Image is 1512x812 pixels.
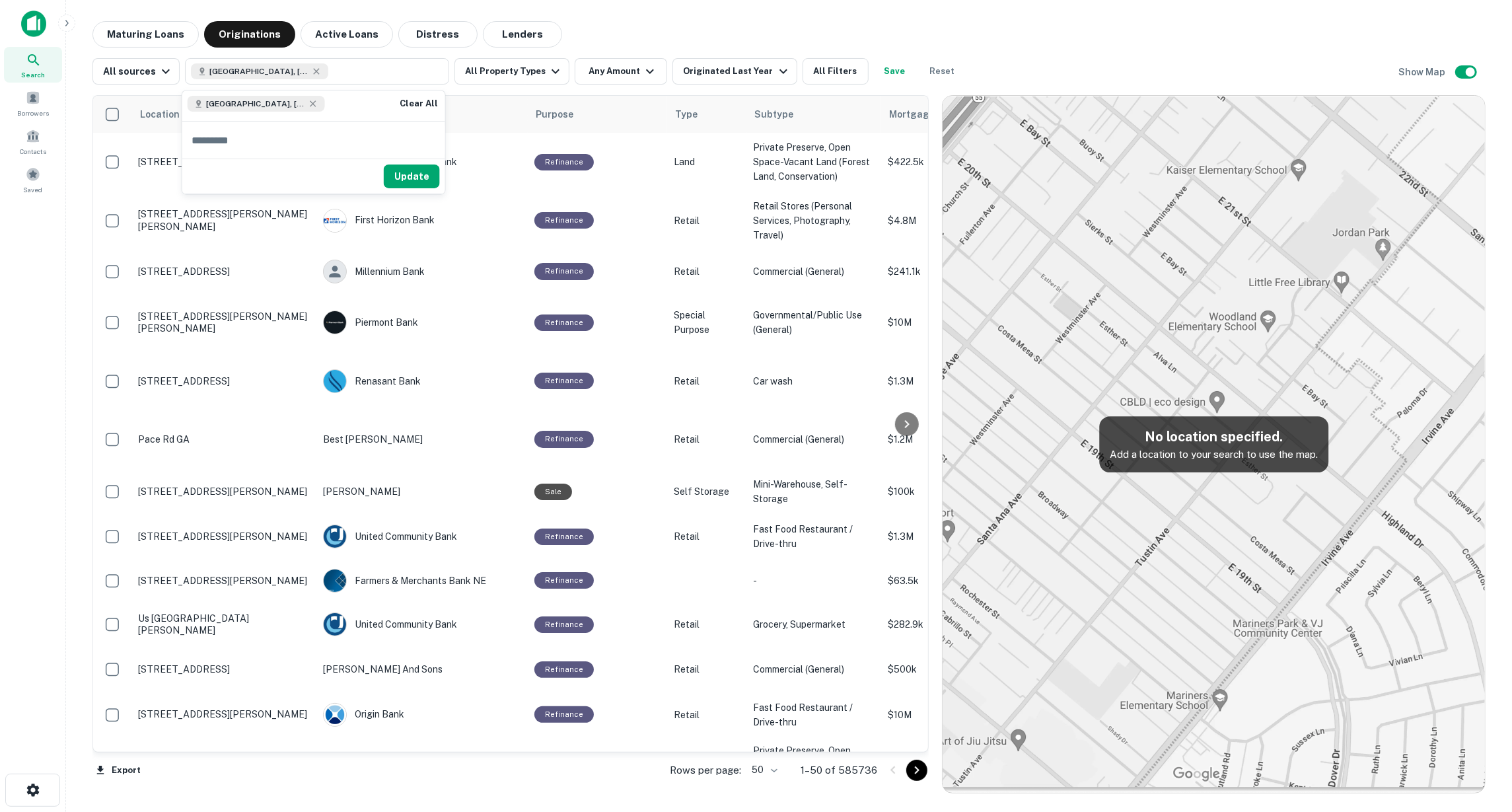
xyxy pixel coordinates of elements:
button: All sources [92,58,180,85]
p: [STREET_ADDRESS] [138,266,310,277]
p: Land [674,155,740,169]
th: Mortgage Amount [881,96,1026,133]
p: $63.5k [888,573,1020,588]
p: Add a location to your search to use the map. [1110,447,1318,462]
p: Self Storage [674,484,740,499]
p: [STREET_ADDRESS][PERSON_NAME] [138,531,310,542]
div: Search [4,47,62,83]
a: Saved [4,162,62,198]
div: This loan purpose was for refinancing [534,373,594,389]
button: All Property Types [454,58,569,85]
div: This loan purpose was for refinancing [534,572,594,589]
p: Special Purpose [674,308,740,337]
h5: No location specified. [1110,427,1318,447]
a: Contacts [4,124,62,159]
p: Private Preserve, Open Space-Vacant Land (Forest Land, Conservation) [753,140,875,184]
p: $10M [888,315,1020,330]
button: Reset [921,58,964,85]
p: [PERSON_NAME] [323,484,521,499]
p: $1.3M [888,529,1020,544]
p: [STREET_ADDRESS] [138,663,310,675]
span: Purpose [536,106,591,122]
img: picture [324,370,346,392]
p: $422.5k [888,155,1020,169]
th: Type [667,96,746,133]
p: Retail Stores (Personal Services, Photography, Travel) [753,199,875,242]
span: Type [675,106,698,122]
p: Private Preserve, Open Space-Vacant Land (Forest Land, Conservation) [753,743,875,787]
div: This loan purpose was for refinancing [534,314,594,331]
button: Originated Last Year [672,58,797,85]
div: Sale [534,484,572,500]
p: $500k [888,662,1020,677]
button: Active Loans [301,21,393,48]
p: $1.3M [888,374,1020,388]
p: Retail [674,662,740,677]
img: picture [324,525,346,548]
p: - [753,573,875,588]
div: This loan purpose was for refinancing [534,529,594,545]
span: [GEOGRAPHIC_DATA], [GEOGRAPHIC_DATA], [GEOGRAPHIC_DATA] [206,98,305,110]
img: picture [324,570,346,592]
img: picture [324,613,346,636]
div: This loan purpose was for refinancing [534,431,594,447]
p: Fast Food Restaurant / Drive-thru [753,522,875,551]
p: Retail [674,213,740,228]
p: Retail [674,432,740,447]
div: Originated Last Year [683,63,791,79]
button: All Filters [803,58,869,85]
p: [STREET_ADDRESS] [138,375,310,387]
p: [STREET_ADDRESS][PERSON_NAME] [138,486,310,498]
div: Piermont Bank [323,311,521,334]
button: Lenders [483,21,562,48]
button: Distress [398,21,478,48]
div: United Community Bank [323,525,521,548]
p: Retail [674,529,740,544]
p: Car wash [753,374,875,388]
div: All sources [103,63,174,79]
div: This loan purpose was for refinancing [534,212,594,229]
p: [STREET_ADDRESS][PERSON_NAME][PERSON_NAME] [138,208,310,232]
button: Maturing Loans [92,21,199,48]
div: Millennium Bank [323,260,521,283]
th: Purpose [528,96,667,133]
p: Commercial (General) [753,264,875,279]
span: [GEOGRAPHIC_DATA], [GEOGRAPHIC_DATA], [GEOGRAPHIC_DATA] [209,65,308,77]
div: First Horizon Bank [323,209,521,233]
span: Subtype [754,106,793,122]
p: Retail [674,264,740,279]
p: Retail [674,708,740,722]
img: picture [324,704,346,726]
div: Chat Widget [1446,706,1512,770]
span: Location [139,106,197,122]
button: Originations [204,21,295,48]
p: $282.9k [888,617,1020,632]
p: Rows per page: [670,762,741,778]
div: This loan purpose was for refinancing [534,263,594,279]
span: Contacts [20,146,46,157]
p: [STREET_ADDRESS][PERSON_NAME] [138,575,310,587]
div: 50 [746,760,779,780]
p: Best [PERSON_NAME] [323,432,521,447]
p: Pace Rd GA [138,433,310,445]
button: Save your search to get updates of matches that match your search criteria. [874,58,916,85]
img: picture [324,209,346,232]
button: Update [384,165,440,188]
a: Borrowers [4,85,62,121]
p: [STREET_ADDRESS][PERSON_NAME][PERSON_NAME] [138,311,310,334]
img: picture [324,311,346,334]
p: Commercial (General) [753,432,875,447]
p: $1.2M [888,432,1020,447]
button: Clear All [398,96,440,112]
p: $10M [888,708,1020,722]
button: Export [92,760,144,780]
span: Mortgage Amount [889,106,990,122]
div: This loan purpose was for refinancing [534,706,594,723]
th: Subtype [746,96,881,133]
p: [STREET_ADDRESS][PERSON_NAME] [138,156,310,168]
span: Saved [24,184,43,195]
div: United Community Bank [323,612,521,636]
div: Renasant Bank [323,369,521,393]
